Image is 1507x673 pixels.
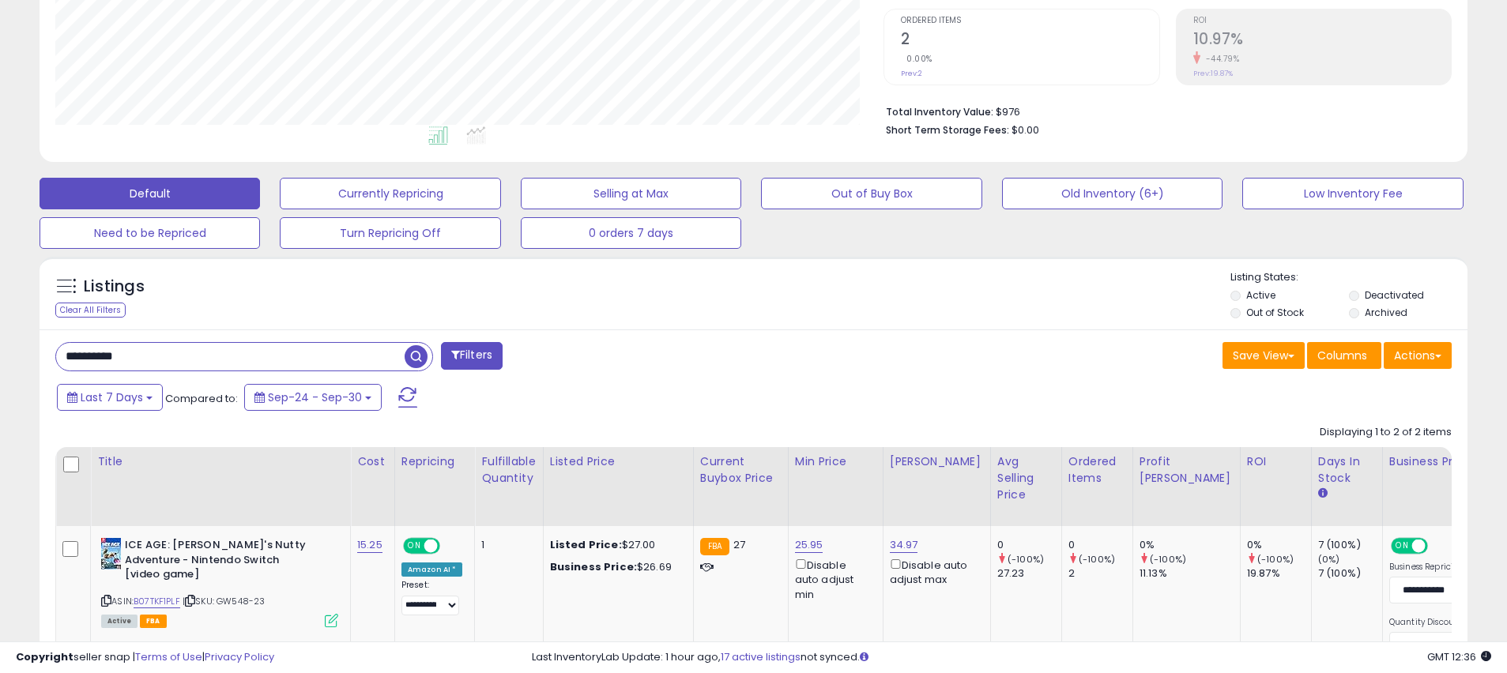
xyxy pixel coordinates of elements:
[134,595,180,608] a: B07TKF1PLF
[550,453,687,470] div: Listed Price
[280,178,500,209] button: Currently Repricing
[1247,538,1311,552] div: 0%
[1426,540,1451,553] span: OFF
[901,53,932,65] small: 0.00%
[140,615,167,628] span: FBA
[1150,553,1186,566] small: (-100%)
[16,650,274,665] div: seller snap | |
[1140,538,1240,552] div: 0%
[550,537,622,552] b: Listed Price:
[441,342,503,370] button: Filters
[268,389,362,405] span: Sep-24 - Sep-30
[1257,553,1294,566] small: (-100%)
[795,537,823,553] a: 25.95
[1193,17,1451,25] span: ROI
[1242,178,1463,209] button: Low Inventory Fee
[886,105,993,118] b: Total Inventory Value:
[890,556,978,587] div: Disable auto adjust max
[1008,553,1044,566] small: (-100%)
[1392,540,1412,553] span: ON
[1002,178,1223,209] button: Old Inventory (6+)
[1317,348,1367,363] span: Columns
[1223,342,1305,369] button: Save View
[401,580,463,615] div: Preset:
[550,559,637,574] b: Business Price:
[1365,288,1424,302] label: Deactivated
[890,453,984,470] div: [PERSON_NAME]
[1307,342,1381,369] button: Columns
[1230,270,1467,285] p: Listing States:
[1068,538,1132,552] div: 0
[1140,453,1234,487] div: Profit [PERSON_NAME]
[280,217,500,249] button: Turn Repricing Off
[700,538,729,555] small: FBA
[733,537,745,552] span: 27
[481,453,536,487] div: Fulfillable Quantity
[521,217,741,249] button: 0 orders 7 days
[405,540,424,553] span: ON
[97,453,344,470] div: Title
[135,649,202,664] a: Terms of Use
[357,453,388,470] div: Cost
[165,391,238,406] span: Compared to:
[997,538,1061,552] div: 0
[481,538,530,552] div: 1
[795,556,871,602] div: Disable auto adjust min
[84,276,145,298] h5: Listings
[1079,553,1115,566] small: (-100%)
[1068,453,1126,487] div: Ordered Items
[101,538,121,570] img: 519KE+urAsL._SL40_.jpg
[721,649,801,664] a: 17 active listings
[1318,566,1382,581] div: 7 (100%)
[81,389,143,405] span: Last 7 Days
[40,217,260,249] button: Need to be Repriced
[1427,649,1491,664] span: 2025-10-8 12:36 GMT
[1246,288,1275,302] label: Active
[1318,538,1382,552] div: 7 (100%)
[1140,566,1240,581] div: 11.13%
[550,560,681,574] div: $26.69
[183,595,266,607] span: | SKU: GW548-23
[438,540,463,553] span: OFF
[901,17,1159,25] span: Ordered Items
[1389,562,1504,573] label: Business Repricing Strategy:
[205,649,274,664] a: Privacy Policy
[1068,566,1132,581] div: 2
[886,123,1009,137] b: Short Term Storage Fees:
[997,453,1055,503] div: Avg Selling Price
[795,453,876,470] div: Min Price
[357,537,382,553] a: 15.25
[901,69,922,78] small: Prev: 2
[1246,306,1304,319] label: Out of Stock
[901,30,1159,51] h2: 2
[244,384,382,411] button: Sep-24 - Sep-30
[532,650,1491,665] div: Last InventoryLab Update: 1 hour ago, not synced.
[401,562,463,577] div: Amazon AI *
[1012,122,1039,137] span: $0.00
[550,538,681,552] div: $27.00
[521,178,741,209] button: Selling at Max
[886,101,1440,120] li: $976
[1193,30,1451,51] h2: 10.97%
[1200,53,1240,65] small: -44.79%
[700,453,782,487] div: Current Buybox Price
[125,538,317,586] b: ICE AGE: [PERSON_NAME]'s Nutty Adventure - Nintendo Switch [video game]
[1384,342,1452,369] button: Actions
[1365,306,1407,319] label: Archived
[16,649,73,664] strong: Copyright
[101,538,338,626] div: ASIN:
[761,178,981,209] button: Out of Buy Box
[401,453,469,470] div: Repricing
[1247,453,1305,470] div: ROI
[890,537,918,553] a: 34.97
[57,384,163,411] button: Last 7 Days
[1193,69,1233,78] small: Prev: 19.87%
[55,303,126,318] div: Clear All Filters
[997,566,1061,581] div: 27.23
[1320,425,1452,440] div: Displaying 1 to 2 of 2 items
[40,178,260,209] button: Default
[1318,453,1376,487] div: Days In Stock
[101,615,138,628] span: All listings currently available for purchase on Amazon
[1247,566,1311,581] div: 19.87%
[1318,553,1340,566] small: (0%)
